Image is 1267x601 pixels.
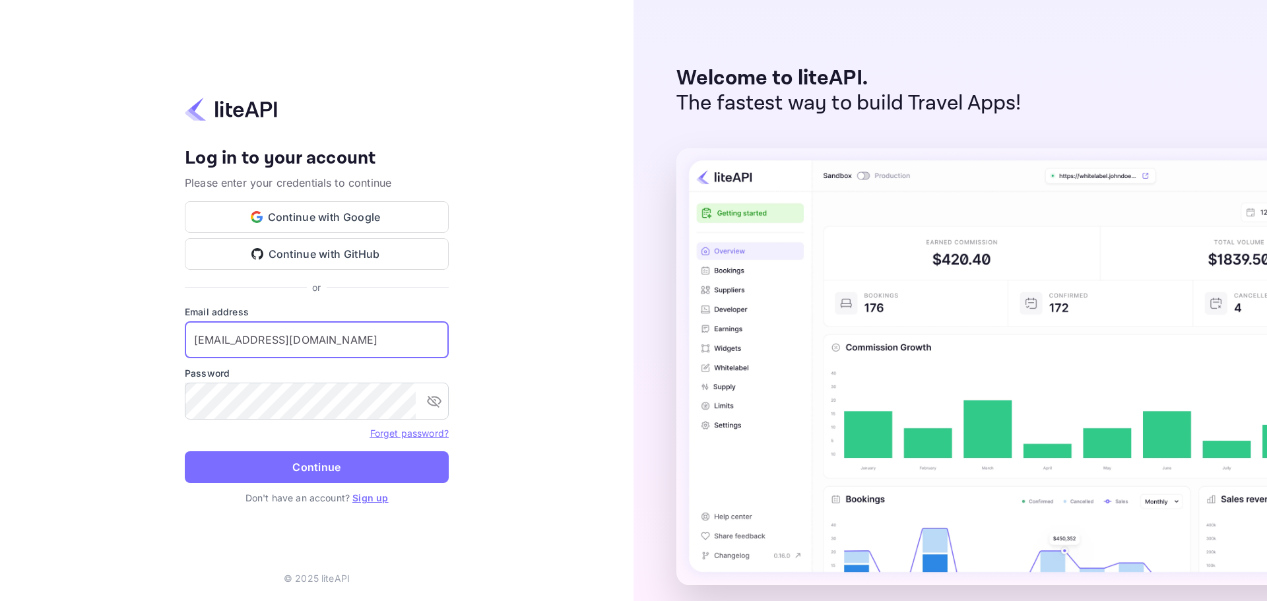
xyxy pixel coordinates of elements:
[185,147,449,170] h4: Log in to your account
[421,388,447,414] button: toggle password visibility
[185,321,449,358] input: Enter your email address
[185,305,449,319] label: Email address
[185,491,449,505] p: Don't have an account?
[352,492,388,503] a: Sign up
[185,238,449,270] button: Continue with GitHub
[185,201,449,233] button: Continue with Google
[185,451,449,483] button: Continue
[185,366,449,380] label: Password
[284,571,350,585] p: © 2025 liteAPI
[185,175,449,191] p: Please enter your credentials to continue
[676,66,1022,91] p: Welcome to liteAPI.
[312,280,321,294] p: or
[676,91,1022,116] p: The fastest way to build Travel Apps!
[185,96,277,122] img: liteapi
[370,427,449,439] a: Forget password?
[370,426,449,439] a: Forget password?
